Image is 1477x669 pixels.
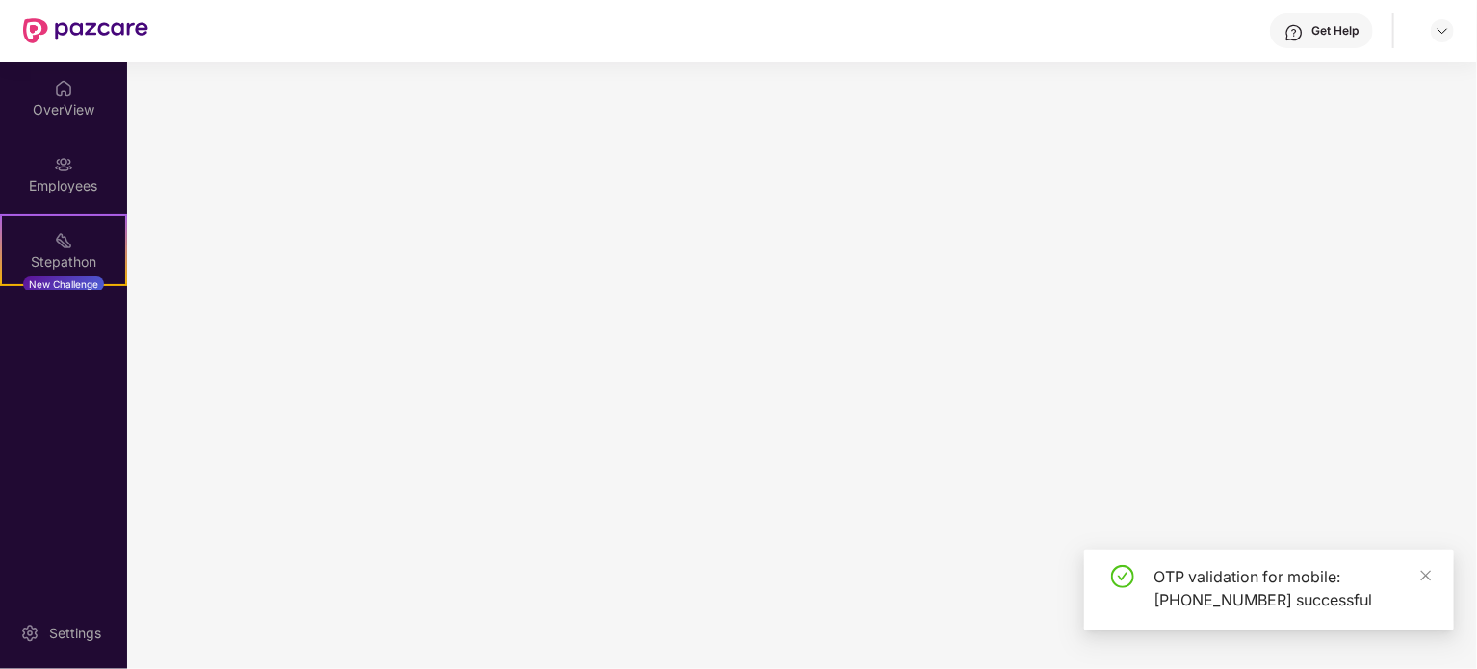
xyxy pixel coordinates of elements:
[23,276,104,292] div: New Challenge
[54,231,73,250] img: svg+xml;base64,PHN2ZyB4bWxucz0iaHR0cDovL3d3dy53My5vcmcvMjAwMC9zdmciIHdpZHRoPSIyMSIgaGVpZ2h0PSIyMC...
[1111,565,1134,588] span: check-circle
[2,252,125,271] div: Stepathon
[20,624,39,643] img: svg+xml;base64,PHN2ZyBpZD0iU2V0dGluZy0yMHgyMCIgeG1sbnM9Imh0dHA6Ly93d3cudzMub3JnLzIwMDAvc3ZnIiB3aW...
[1153,565,1431,611] div: OTP validation for mobile: [PHONE_NUMBER] successful
[43,624,107,643] div: Settings
[1311,23,1359,39] div: Get Help
[54,155,73,174] img: svg+xml;base64,PHN2ZyBpZD0iRW1wbG95ZWVzIiB4bWxucz0iaHR0cDovL3d3dy53My5vcmcvMjAwMC9zdmciIHdpZHRoPS...
[1284,23,1304,42] img: svg+xml;base64,PHN2ZyBpZD0iSGVscC0zMngzMiIgeG1sbnM9Imh0dHA6Ly93d3cudzMub3JnLzIwMDAvc3ZnIiB3aWR0aD...
[1435,23,1450,39] img: svg+xml;base64,PHN2ZyBpZD0iRHJvcGRvd24tMzJ4MzIiIHhtbG5zPSJodHRwOi8vd3d3LnczLm9yZy8yMDAwL3N2ZyIgd2...
[1419,569,1433,582] span: close
[54,79,73,98] img: svg+xml;base64,PHN2ZyBpZD0iSG9tZSIgeG1sbnM9Imh0dHA6Ly93d3cudzMub3JnLzIwMDAvc3ZnIiB3aWR0aD0iMjAiIG...
[23,18,148,43] img: New Pazcare Logo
